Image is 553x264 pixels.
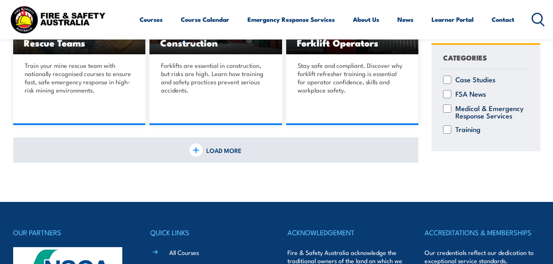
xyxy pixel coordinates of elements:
h4: OUR PARTNERS [13,227,128,238]
label: Medical & Emergency Response Services [455,104,527,119]
label: Case Studies [455,76,495,84]
p: Train your mine rescue team with nationally recognised courses to ensure fast, safe emergency res... [25,61,132,94]
h3: Essential Skills and Training for Mine Rescue Teams [24,19,135,47]
a: Contact [492,9,514,29]
a: LOAD MORE [13,137,419,163]
a: All Courses [169,248,199,257]
h4: ACCREDITATIONS & MEMBERSHIPS [425,227,540,238]
p: Stay safe and compliant. Discover why forklift refresher training is essential for operator confi... [298,61,405,94]
p: Forklifts are essential in construction, but risks are high. Learn how training and safety practi... [161,61,268,94]
a: Course Calendar [181,9,229,29]
span: LOAD MORE [206,146,242,154]
label: FSA News [455,90,486,98]
a: News [397,9,413,29]
a: Emergency Response Services [247,9,335,29]
a: Learner Portal [432,9,474,29]
label: Training [455,125,481,134]
h3: Why Regular Refresher Courses Are Crucial for Forklift Operators [297,19,408,47]
h3: Common Forklift Hazards and How to Avoid Them in Construction [160,9,271,47]
a: About Us [353,9,379,29]
h4: ACKNOWLEDGEMENT [287,227,403,238]
h4: QUICK LINKS [150,227,266,238]
a: Courses [140,9,163,29]
h4: CATEGORIES [443,52,487,63]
